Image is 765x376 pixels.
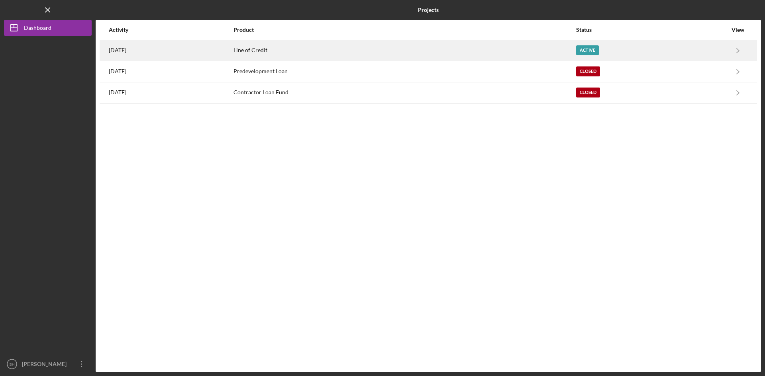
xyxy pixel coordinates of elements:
[109,89,126,95] time: 2023-08-16 22:04
[576,88,600,97] div: Closed
[24,20,51,38] div: Dashboard
[233,83,575,103] div: Contractor Loan Fund
[576,66,600,76] div: Closed
[9,362,14,366] text: SH
[576,27,727,33] div: Status
[20,356,72,374] div: [PERSON_NAME]
[109,68,126,74] time: 2023-09-01 16:56
[4,356,92,372] button: SH[PERSON_NAME]
[728,27,748,33] div: View
[233,41,575,60] div: Line of Credit
[233,27,575,33] div: Product
[4,20,92,36] button: Dashboard
[109,47,126,53] time: 2025-08-21 22:46
[109,27,233,33] div: Activity
[233,62,575,82] div: Predevelopment Loan
[576,45,599,55] div: Active
[418,7,439,13] b: Projects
